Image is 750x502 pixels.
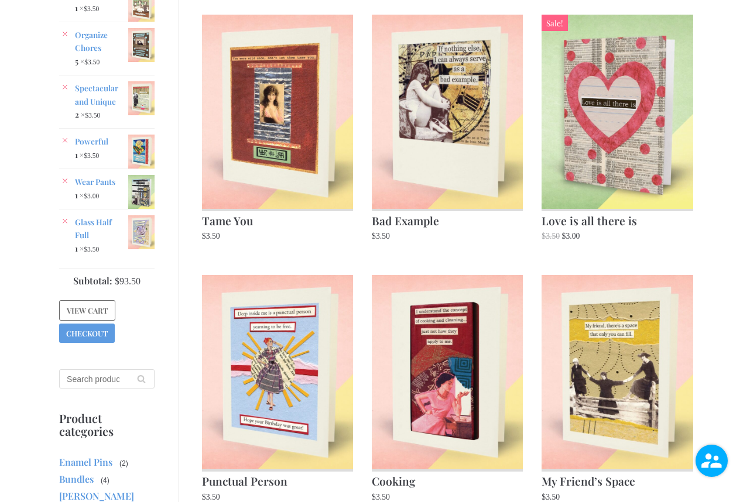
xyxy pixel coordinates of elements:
img: user.png [696,445,728,477]
a: Sale! Love is all there is [542,15,693,243]
a: Remove Powerful from cart [59,135,71,146]
img: Spectacular and Unique [128,81,155,115]
bdi: 3.50 [202,232,220,240]
span: 1 × [75,2,99,13]
span: $ [542,493,546,501]
button: Search [128,369,155,388]
h2: Punctual Person [202,469,353,490]
span: 1 × [75,190,99,200]
a: Organize Chores [75,28,155,54]
a: Powerful [75,135,155,147]
span: 5 × [75,56,100,66]
strong: Subtotal: [73,274,112,287]
a: Remove Spectacular and Unique from cart [59,81,71,93]
h2: Bad Example [372,209,523,230]
bdi: 3.50 [84,246,99,253]
span: (4) [100,475,111,486]
span: 1 × [75,243,99,253]
a: Glass Half Full [75,215,155,242]
a: Spectacular and Unique [75,81,155,108]
a: View cart [59,300,115,321]
span: $ [562,232,566,240]
span: $ [202,493,206,501]
img: Cooking [372,275,523,469]
span: $ [372,232,376,240]
span: $ [542,232,546,240]
span: $ [84,152,87,160]
h2: Love is all there is [542,209,693,230]
bdi: 3.50 [202,493,220,501]
a: Bad Example $3.50 [372,15,523,243]
h2: Cooking [372,469,523,490]
span: $ [84,5,87,13]
span: $ [84,59,88,66]
span: $ [84,246,87,253]
bdi: 3.50 [542,232,560,240]
a: Remove Wear Pants from cart [59,175,71,187]
bdi: 3.00 [562,232,580,240]
img: Organize Chores [128,28,155,62]
a: Tame You $3.50 [202,15,353,243]
img: Punctual Person [202,275,353,469]
img: Powerful [128,135,155,169]
bdi: 3.00 [84,192,99,200]
bdi: 93.50 [115,276,141,286]
span: $ [84,192,87,200]
bdi: 3.50 [84,5,99,13]
span: (2) [118,458,129,469]
a: Remove Glass Half Full from cart [59,215,71,227]
input: Search products… [59,369,155,388]
span: $ [85,112,88,119]
bdi: 3.50 [372,493,390,501]
span: 2 × [75,109,100,119]
bdi: 3.50 [84,59,100,66]
span: Sale! [542,15,567,31]
span: $ [372,493,376,501]
img: Love is all there is [542,15,693,209]
img: Tame You [202,15,353,209]
span: 1 × [75,149,99,160]
a: Enamel Pins [59,456,112,468]
span: $ [115,276,119,286]
a: Checkout [59,324,115,343]
bdi: 3.50 [85,112,100,119]
img: Bad Example [372,15,523,209]
bdi: 3.50 [542,493,560,501]
bdi: 3.50 [372,232,390,240]
p: Product categories [59,412,155,438]
h2: My Friend’s Space [542,469,693,490]
bdi: 3.50 [84,152,99,160]
img: Glass Half Full [128,215,155,249]
a: Wear Pants [75,175,155,188]
a: Bundles [59,473,94,485]
img: Wear Pants [128,175,155,209]
a: Remove Organize Chores from cart [59,28,71,40]
span: $ [202,232,206,240]
h2: Tame You [202,209,353,230]
img: My Friend's Space [542,275,693,469]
